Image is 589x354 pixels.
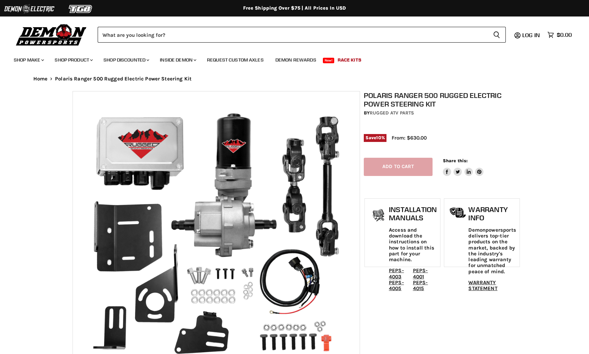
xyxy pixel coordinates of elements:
div: by [364,109,521,117]
img: warranty-icon.png [449,207,467,218]
span: Polaris Ranger 500 Rugged Electric Power Steering Kit [55,76,192,82]
h1: Warranty Info [468,206,516,222]
span: New! [323,58,335,63]
span: Save % [364,134,386,142]
span: Share this: [443,158,468,163]
a: Shop Make [9,53,48,67]
a: Shop Discounted [98,53,153,67]
span: $0.00 [557,32,572,38]
a: Rugged ATV Parts [370,110,414,116]
img: Demon Electric Logo 2 [3,2,55,15]
a: $0.00 [544,30,575,40]
span: From: $630.00 [392,135,427,141]
p: Demonpowersports delivers top-tier products on the market, backed by the industry's leading warra... [468,227,516,275]
img: Demon Powersports [14,22,89,47]
a: Shop Product [50,53,97,67]
a: Inside Demon [155,53,200,67]
a: Request Custom Axles [202,53,269,67]
a: PEPS-4003 [389,267,404,279]
a: PEPS-4005 [389,279,404,291]
div: Free Shipping Over $75 | All Prices In USD [20,5,570,11]
a: Log in [519,32,544,38]
span: 10 [376,135,381,140]
h1: Polaris Ranger 500 Rugged Electric Power Steering Kit [364,91,521,108]
span: Log in [522,32,540,38]
img: install_manual-icon.png [370,207,387,224]
a: WARRANTY STATEMENT [468,279,497,291]
a: PEPS-4015 [413,279,428,291]
nav: Breadcrumbs [20,76,570,82]
a: Home [33,76,48,82]
h1: Installation Manuals [389,206,437,222]
aside: Share this: [443,158,484,176]
form: Product [98,27,506,43]
img: TGB Logo 2 [55,2,107,15]
button: Search [488,27,506,43]
a: Race Kits [332,53,367,67]
ul: Main menu [9,50,570,67]
a: Demon Rewards [270,53,321,67]
p: Access and download the instructions on how to install this part for your machine. [389,227,437,263]
input: Search [98,27,488,43]
a: PEPS-4001 [413,267,428,279]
